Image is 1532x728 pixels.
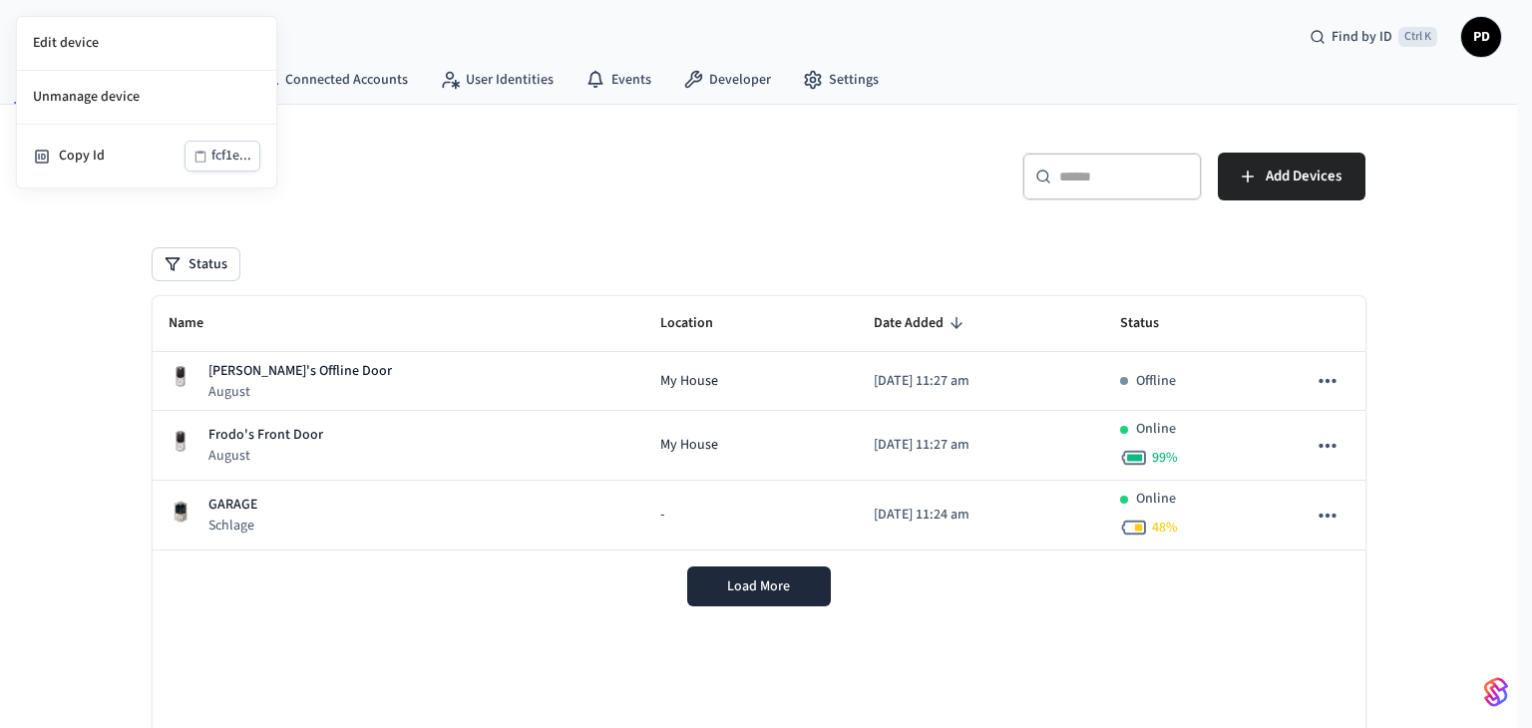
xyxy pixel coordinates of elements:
[59,146,185,167] div: Copy Id
[185,141,260,172] button: fcf1e...
[17,71,276,125] li: Unmanage device
[211,144,251,169] div: fcf1e...
[17,17,276,71] li: Edit device
[1484,676,1508,708] img: SeamLogoGradient.69752ec5.svg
